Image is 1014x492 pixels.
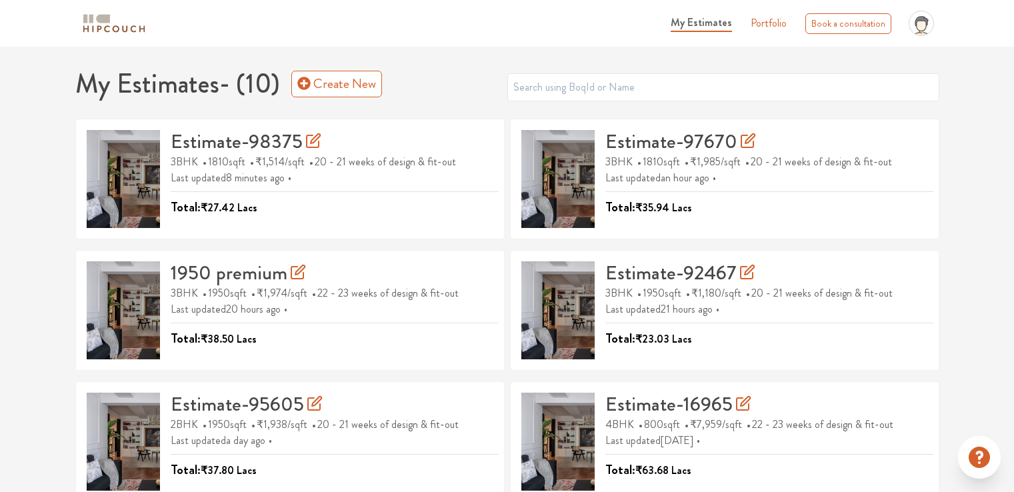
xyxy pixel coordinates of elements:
[171,301,291,317] span: Last updated 20 hours ago
[690,417,722,432] span: ₹7,959
[605,130,756,154] h3: Estimate-97670
[171,197,201,217] span: Total:
[291,71,382,97] a: Create New
[171,329,201,348] span: Total:
[208,413,250,435] span: 1950 sqft
[237,463,257,478] span: Lacs
[605,282,636,304] span: 3BHK
[605,433,703,448] span: Last updated [DATE]
[208,282,250,304] span: 1950 sqft
[171,460,201,479] span: Total:
[317,413,462,435] span: 20 - 21 weeks of design & fit-out
[201,200,235,215] span: ₹27.42
[671,15,732,30] span: My Estimates
[643,282,685,304] span: 1950 sqft
[201,331,234,347] span: ₹38.50
[237,331,257,347] span: Lacs
[635,200,669,215] span: ₹35.94
[257,285,287,301] span: ₹1,974
[507,73,939,101] input: Search using BoqId or Name
[315,151,459,173] span: 20 - 21 weeks of design & fit-out
[605,413,637,435] span: 4BHK
[81,12,147,35] img: logo-horizontal.svg
[171,413,201,435] span: 2BHK
[81,9,147,39] span: logo-horizontal.svg
[751,15,787,31] a: Portfolio
[605,197,635,217] span: Total:
[605,460,635,479] span: Total:
[752,413,897,435] span: 22 - 23 weeks of design & fit-out
[635,331,669,347] span: ₹23.03
[208,151,249,173] span: 1810 sqft
[671,463,691,478] span: Lacs
[171,393,323,417] h3: Estimate-95605
[171,130,321,154] h3: Estimate-98375
[672,331,692,347] span: Lacs
[237,200,257,215] span: Lacs
[255,154,285,169] span: ₹1,514
[257,413,311,435] span: /sqft
[257,417,287,432] span: ₹1,938
[751,282,896,304] span: 20 - 21 weeks of design & fit-out
[690,151,744,173] span: /sqft
[644,413,683,435] span: 800 sqft
[751,151,895,173] span: 20 - 21 weeks of design & fit-out
[635,463,669,478] span: ₹63.68
[255,151,308,173] span: /sqft
[643,151,683,173] span: 1810 sqft
[171,282,201,304] span: 3BHK
[690,154,721,169] span: ₹1,985
[605,329,635,348] span: Total:
[171,433,275,448] span: Last updated a day ago
[75,68,291,100] h1: My Estimates - ( 10 )
[690,413,745,435] span: /sqft
[171,170,295,185] span: Last updated 8 minutes ago
[171,151,201,173] span: 3BHK
[605,301,723,317] span: Last updated 21 hours ago
[605,393,751,417] h3: Estimate-16965
[605,261,755,285] h3: Estimate-92467
[805,13,891,34] div: Book a consultation
[691,285,721,301] span: ₹1,180
[201,463,234,478] span: ₹37.80
[605,170,719,185] span: Last updated an hour ago
[317,282,462,304] span: 22 - 23 weeks of design & fit-out
[171,261,306,285] h3: 1950 premium
[605,151,636,173] span: 3BHK
[257,282,311,304] span: /sqft
[672,200,692,215] span: Lacs
[691,282,745,304] span: /sqft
